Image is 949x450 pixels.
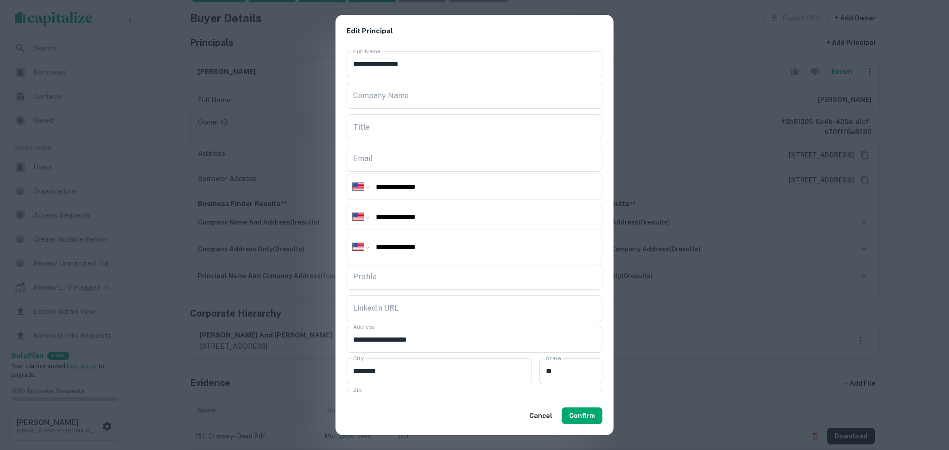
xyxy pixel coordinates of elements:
[353,323,374,331] label: Address
[546,354,561,362] label: State
[353,47,380,55] label: Full Name
[903,376,949,420] iframe: Chat Widget
[353,386,361,394] label: Zip
[525,407,556,424] button: Cancel
[335,15,614,48] h2: Edit Principal
[562,407,602,424] button: Confirm
[353,354,364,362] label: City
